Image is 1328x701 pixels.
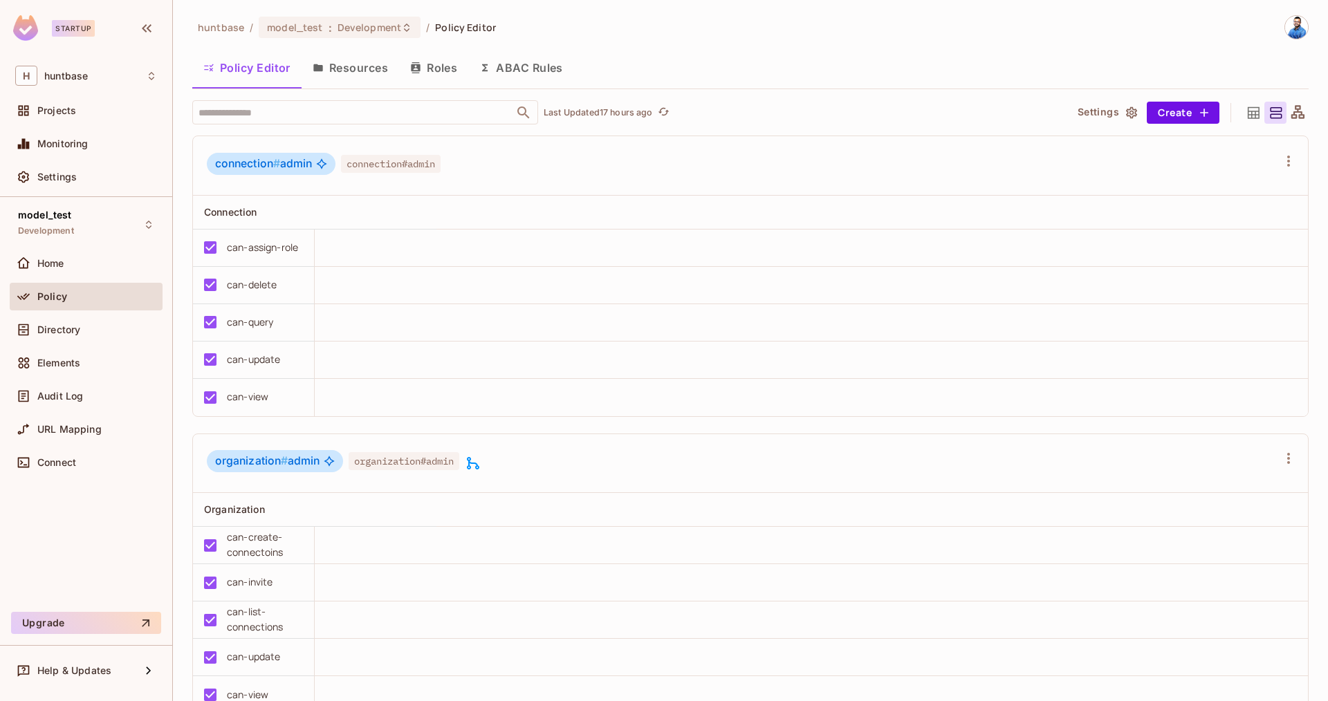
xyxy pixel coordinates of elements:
button: Open [514,103,533,122]
span: : [328,22,333,33]
span: admin [215,157,312,171]
span: # [273,157,280,170]
button: Upgrade [11,612,161,634]
span: Workspace: huntbase [44,71,88,82]
span: Help & Updates [37,665,111,676]
span: URL Mapping [37,424,102,435]
span: refresh [658,106,670,120]
div: can-create-connectoins [227,530,303,560]
button: Create [1147,102,1219,124]
button: refresh [656,104,672,121]
span: Policy Editor [435,21,496,34]
span: # [281,454,288,467]
button: ABAC Rules [468,50,574,85]
span: the active workspace [198,21,244,34]
span: Monitoring [37,138,89,149]
div: can-assign-role [227,240,298,255]
span: Settings [37,171,77,183]
span: Connection [204,206,257,218]
span: connection#admin [341,155,441,173]
span: Development [338,21,401,34]
span: Directory [37,324,80,335]
img: Rakesh Mukherjee [1285,16,1308,39]
span: Home [37,258,64,269]
p: Last Updated 17 hours ago [544,107,653,118]
div: can-update [227,352,281,367]
button: Resources [302,50,399,85]
span: Policy [37,291,67,302]
span: model_test [267,21,322,34]
button: Roles [399,50,468,85]
div: can-invite [227,574,273,590]
li: / [250,21,253,34]
div: can-delete [227,277,277,292]
div: can-update [227,649,281,664]
div: Startup [52,20,95,37]
span: connection [215,157,280,170]
span: Click to refresh data [653,104,672,121]
span: admin [215,454,320,468]
div: can-query [227,315,273,330]
span: organization#admin [349,452,459,470]
span: organization [215,454,288,467]
div: can-list-connections [227,604,303,635]
span: Audit Log [37,391,83,402]
li: / [426,21,430,34]
span: Projects [37,105,76,116]
button: Policy Editor [192,50,302,85]
span: model_test [18,209,72,221]
span: H [15,66,37,86]
span: Development [18,225,74,236]
div: can-view [227,389,268,404]
img: SReyMgAAAABJRU5ErkJggg== [13,15,38,41]
span: Connect [37,457,76,468]
span: Elements [37,357,80,368]
button: Settings [1072,102,1141,124]
span: Organization [204,503,265,515]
